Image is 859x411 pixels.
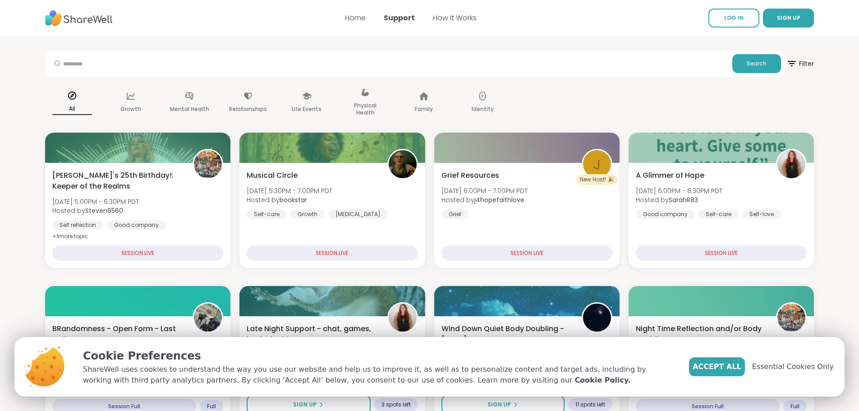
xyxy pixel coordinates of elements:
span: LOG IN [724,14,744,22]
span: Essential Cookies Only [752,361,834,372]
span: [PERSON_NAME]'s 25th Birthday!: Keeper of the Realms [52,170,183,192]
a: Cookie Policy. [575,375,631,386]
span: Late Night Support - chat, games, body double [247,323,377,345]
span: [DATE] 5:30PM - 7:00PM PDT [247,186,332,195]
span: [DATE] 5:00PM - 6:30PM PDT [52,197,139,206]
span: Musical Circle [247,170,298,181]
span: Night Time Reflection and/or Body Doubling [636,323,766,345]
span: Hosted by [52,206,139,215]
div: SESSION LIVE [247,245,418,261]
div: New Host! 🎉 [576,174,618,185]
div: Good company [636,210,695,219]
b: SarahR83 [669,195,698,204]
b: j4hopefaithlove [474,195,524,204]
span: [DATE] 6:00PM - 6:30PM PDT [636,186,722,195]
div: Grief [441,210,469,219]
img: QueenOfTheNight [583,304,611,332]
p: Growth [120,104,141,115]
div: Self reflection [52,221,103,230]
button: Filter [786,51,814,77]
span: Hosted by [247,195,332,204]
a: Home [345,13,366,23]
p: Cookie Preferences [83,348,675,364]
span: Full [207,403,216,410]
span: Full [790,403,799,410]
span: Accept All [693,361,741,372]
a: LOG IN [708,9,759,28]
img: bookstar [389,150,417,178]
span: [DATE] 6:00PM - 7:00PM PDT [441,186,528,195]
p: Identity [472,104,494,115]
span: Search [747,60,767,68]
img: SarahR83 [777,150,805,178]
img: Amie89 [194,304,222,332]
p: Family [415,104,433,115]
p: All [52,103,92,115]
span: j [593,154,601,175]
b: bookstar [280,195,307,204]
span: 11 spots left [575,401,605,408]
div: Self-care [698,210,739,219]
span: BRandomness - Open Form - Last Call [52,323,183,345]
div: [MEDICAL_DATA] [328,210,388,219]
button: SIGN UP [763,9,814,28]
p: Physical Health [345,100,385,118]
div: Self-care [247,210,287,219]
span: Grief Resources [441,170,499,181]
button: Accept All [689,357,745,376]
p: Relationships [229,104,267,115]
span: Hosted by [636,195,722,204]
span: Sign Up [293,401,317,409]
b: Steven6560 [85,206,123,215]
span: A Glimmer of Hope [636,170,704,181]
img: SarahR83 [389,304,417,332]
div: Good company [107,221,166,230]
div: SESSION LIVE [441,245,612,261]
div: Growth [290,210,325,219]
span: Sign Up [487,401,511,409]
div: SESSION LIVE [52,245,223,261]
img: ShareWell Nav Logo [45,6,113,31]
span: 3 spots left [381,401,411,408]
div: SESSION LIVE [636,245,807,261]
button: Search [732,54,781,73]
a: How It Works [433,13,477,23]
span: Wind Down Quiet Body Doubling - [DATE] [441,323,572,345]
div: Self-love [742,210,781,219]
p: Life Events [292,104,322,115]
span: SIGN UP [777,14,800,22]
span: Hosted by [441,195,528,204]
img: Steven6560 [194,150,222,178]
p: ShareWell uses cookies to understand the way you use our website and help us to improve it, as we... [83,364,675,386]
p: Mental Health [170,104,209,115]
a: Support [384,13,415,23]
img: Steven6560 [777,304,805,332]
span: Filter [786,53,814,74]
